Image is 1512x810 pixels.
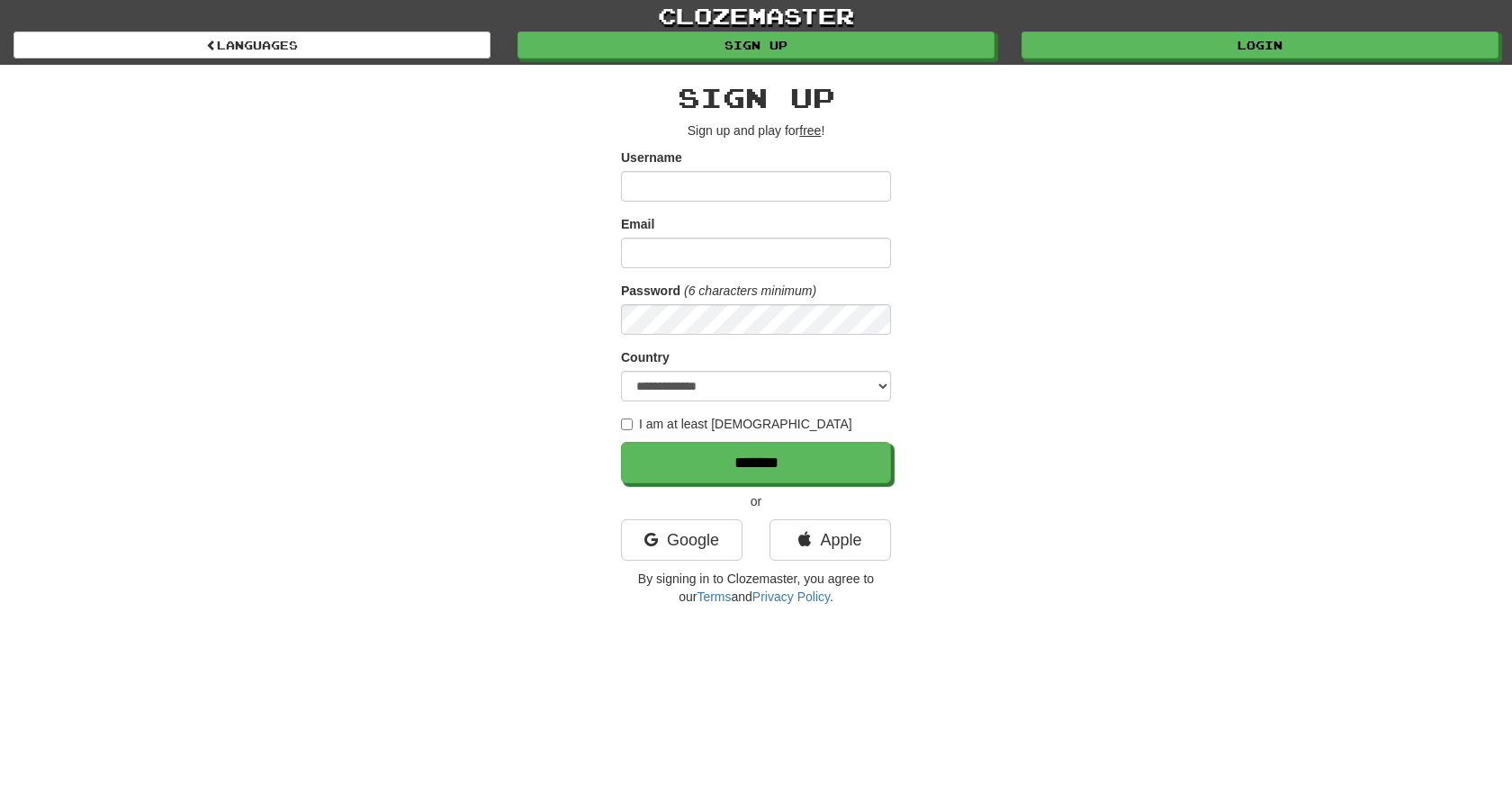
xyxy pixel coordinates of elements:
[684,283,816,298] em: (6 characters minimum)
[799,123,821,138] u: free
[621,83,891,112] h2: Sign up
[621,418,633,430] input: I am at least [DEMOGRAPHIC_DATA]
[13,31,490,58] a: Languages
[621,121,891,139] p: Sign up and play for !
[621,492,891,510] p: or
[752,589,830,604] a: Privacy Policy
[621,415,852,433] label: I am at least [DEMOGRAPHIC_DATA]
[621,148,682,166] label: Username
[769,519,891,561] a: Apple
[621,282,680,300] label: Password
[517,31,994,58] a: Sign up
[1021,31,1498,58] a: Login
[697,589,731,604] a: Terms
[621,519,742,561] a: Google
[621,215,654,233] label: Email
[621,570,891,606] p: By signing in to Clozemaster, you agree to our and .
[621,348,670,366] label: Country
